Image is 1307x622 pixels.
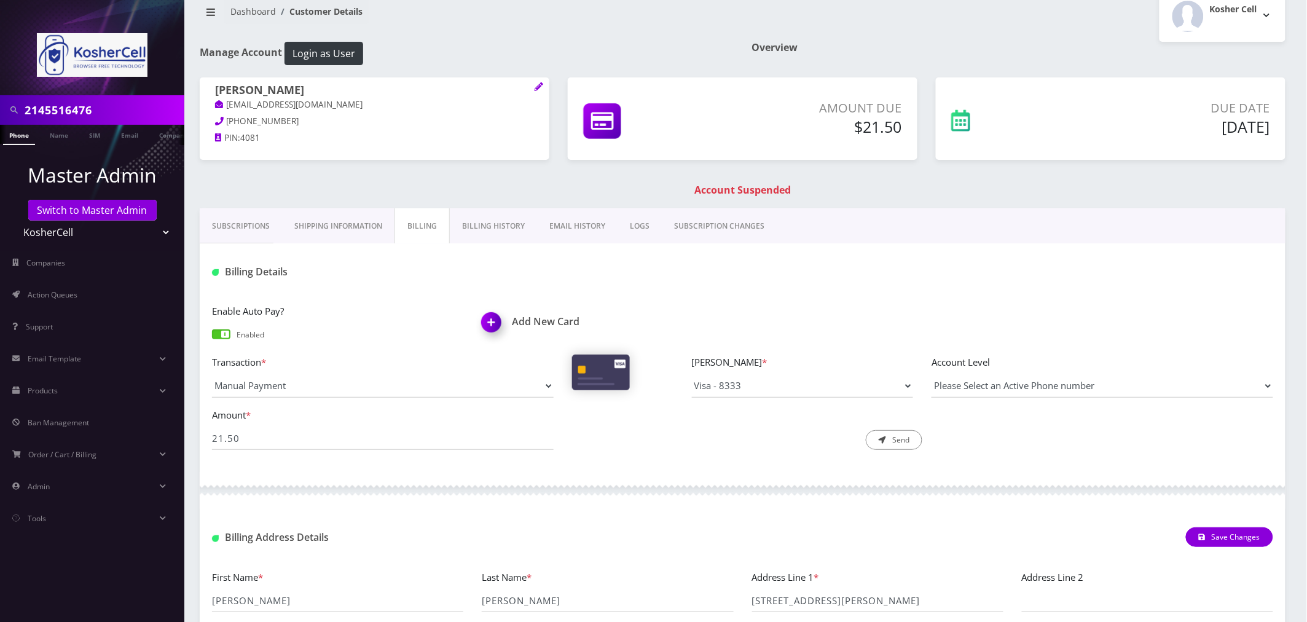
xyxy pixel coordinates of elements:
label: Transaction [212,355,554,369]
input: First Name [212,589,463,612]
a: Add New CardAdd New Card [482,316,733,328]
label: First Name [212,570,263,585]
span: Support [26,321,53,332]
img: Add New Card [476,309,512,345]
a: Name [44,125,74,144]
label: Last Name [482,570,532,585]
a: PIN: [215,132,240,144]
p: Due Date [1064,99,1270,117]
a: EMAIL HISTORY [537,208,618,244]
a: [EMAIL_ADDRESS][DOMAIN_NAME] [215,99,363,111]
img: Billing Address Detail [212,535,219,542]
h1: [PERSON_NAME] [215,84,534,98]
span: Email Template [28,353,81,364]
input: Search in Company [25,98,181,122]
span: Order / Cart / Billing [29,449,97,460]
input: Address Line 1 [752,589,1003,612]
img: Cards [572,355,630,390]
span: Admin [28,481,50,492]
span: Companies [27,258,66,268]
a: SUBSCRIPTION CHANGES [662,208,777,244]
img: KosherCell [37,33,147,77]
input: Please Enter Amount [212,427,554,450]
p: Enabled [237,329,264,341]
span: 4081 [240,132,260,143]
label: Address Line 2 [1022,570,1084,585]
span: Products [28,385,58,396]
a: Switch to Master Admin [28,200,157,221]
h1: Account Suspended [203,184,1282,196]
a: Shipping Information [282,208,394,244]
button: Login as User [285,42,363,65]
p: Amount Due [724,99,902,117]
a: Dashboard [230,6,276,17]
h1: Add New Card [482,316,733,328]
a: Company [153,125,194,144]
label: Address Line 1 [752,570,819,585]
span: Ban Management [28,417,89,428]
a: LOGS [618,208,662,244]
a: Billing [394,208,450,244]
label: [PERSON_NAME] [692,355,913,369]
h5: [DATE] [1064,117,1270,136]
h1: Billing Address Details [212,532,554,543]
a: Phone [3,125,35,145]
a: Billing History [450,208,537,244]
label: Amount [212,408,554,422]
label: Account Level [932,355,1273,369]
a: Subscriptions [200,208,282,244]
label: Enable Auto Pay? [212,304,463,318]
span: Action Queues [28,289,77,300]
a: SIM [83,125,106,144]
button: Save Changes [1186,527,1273,547]
a: Email [115,125,144,144]
button: Send [866,430,922,450]
a: Login as User [282,45,363,59]
span: Tools [28,513,46,524]
h1: Overview [752,42,1286,53]
h1: Manage Account [200,42,734,65]
h5: $21.50 [724,117,902,136]
img: Billing Details [212,269,219,276]
input: Last Name [482,589,733,612]
h1: Billing Details [212,266,554,278]
h2: Kosher Cell [1210,4,1257,15]
li: Customer Details [276,5,363,18]
span: [PHONE_NUMBER] [227,116,299,127]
